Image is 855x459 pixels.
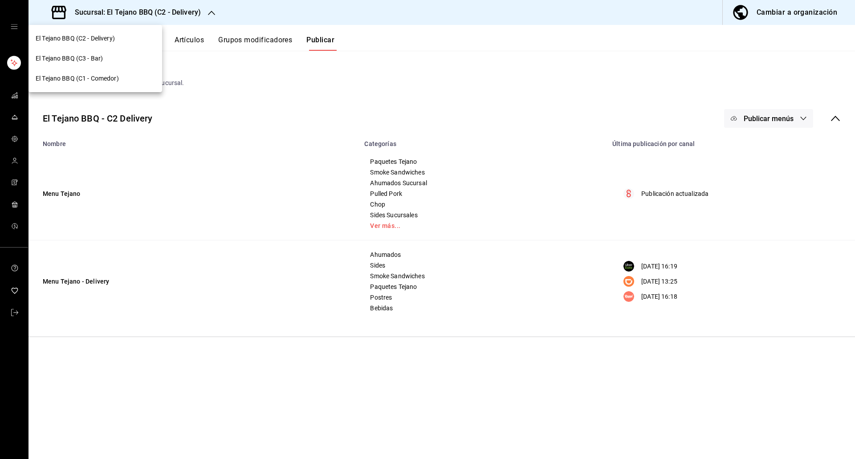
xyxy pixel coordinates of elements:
[36,74,119,83] span: El Tejano BBQ (C1 - Comedor)
[36,34,115,43] span: El Tejano BBQ (C2 - Delivery)
[28,69,162,89] div: El Tejano BBQ (C1 - Comedor)
[28,49,162,69] div: El Tejano BBQ (C3 - Bar)
[28,28,162,49] div: El Tejano BBQ (C2 - Delivery)
[36,54,103,63] span: El Tejano BBQ (C3 - Bar)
